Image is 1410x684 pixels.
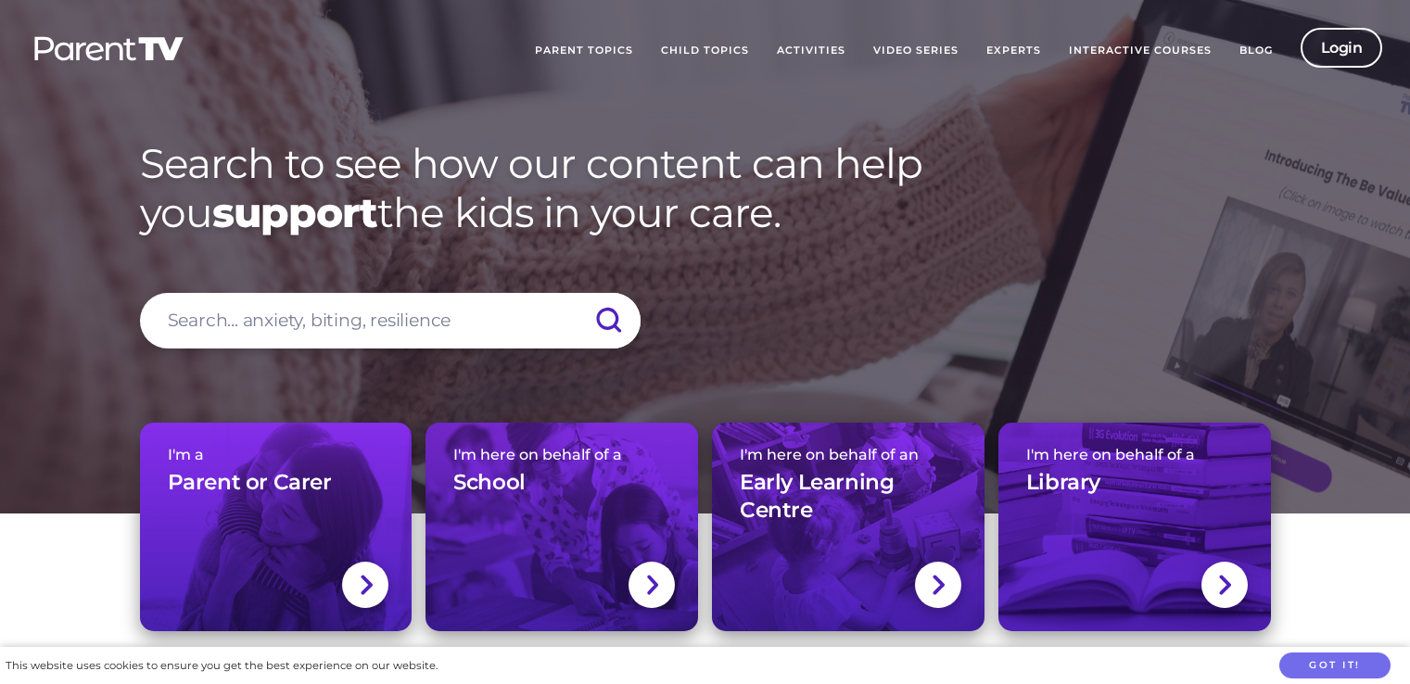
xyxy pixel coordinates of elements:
[1026,469,1100,497] h3: Library
[453,469,526,497] h3: School
[712,423,984,631] a: I'm here on behalf of anEarly Learning Centre
[1026,446,1243,463] span: I'm here on behalf of a
[647,28,763,74] a: Child Topics
[763,28,859,74] a: Activities
[426,423,698,631] a: I'm here on behalf of aSchool
[1217,573,1231,597] img: svg+xml;base64,PHN2ZyBlbmFibGUtYmFja2dyb3VuZD0ibmV3IDAgMCAxNC44IDI1LjciIHZpZXdCb3g9IjAgMCAxNC44ID...
[212,187,377,237] strong: support
[6,656,438,676] div: This website uses cookies to ensure you get the best experience on our website.
[972,28,1055,74] a: Experts
[140,139,1271,237] h1: Search to see how our content can help you the kids in your care.
[168,446,385,463] span: I'm a
[521,28,647,74] a: Parent Topics
[645,573,659,597] img: svg+xml;base64,PHN2ZyBlbmFibGUtYmFja2dyb3VuZD0ibmV3IDAgMCAxNC44IDI1LjciIHZpZXdCb3g9IjAgMCAxNC44ID...
[140,293,641,348] input: Search... anxiety, biting, resilience
[1301,28,1383,68] a: Login
[140,423,413,631] a: I'm aParent or Carer
[998,423,1271,631] a: I'm here on behalf of aLibrary
[1279,652,1391,679] button: Got it!
[576,293,641,348] input: Submit
[32,35,185,62] img: parenttv-logo-white.4c85aaf.svg
[931,573,945,597] img: svg+xml;base64,PHN2ZyBlbmFibGUtYmFja2dyb3VuZD0ibmV3IDAgMCAxNC44IDI1LjciIHZpZXdCb3g9IjAgMCAxNC44ID...
[740,446,957,463] span: I'm here on behalf of an
[168,469,332,497] h3: Parent or Carer
[359,573,373,597] img: svg+xml;base64,PHN2ZyBlbmFibGUtYmFja2dyb3VuZD0ibmV3IDAgMCAxNC44IDI1LjciIHZpZXdCb3g9IjAgMCAxNC44ID...
[453,446,670,463] span: I'm here on behalf of a
[740,469,957,525] h3: Early Learning Centre
[1055,28,1226,74] a: Interactive Courses
[1226,28,1287,74] a: Blog
[859,28,972,74] a: Video Series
